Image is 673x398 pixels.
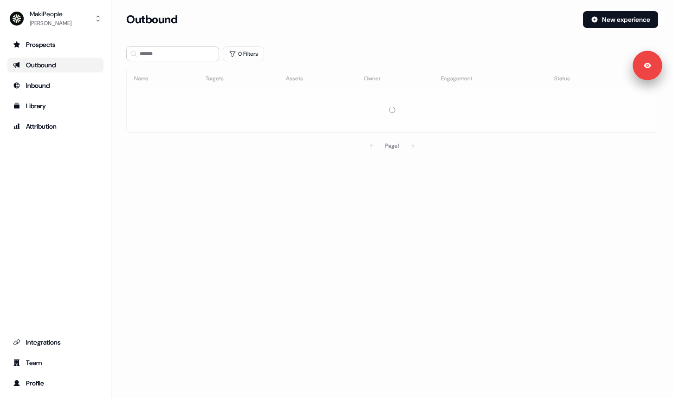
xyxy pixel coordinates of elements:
a: Go to templates [7,98,104,113]
div: Inbound [13,81,98,90]
button: 0 Filters [223,46,264,61]
a: Go to Inbound [7,78,104,93]
div: Integrations [13,338,98,347]
button: MakiPeople[PERSON_NAME] [7,7,104,30]
div: Attribution [13,122,98,131]
a: Go to outbound experience [7,58,104,72]
h3: Outbound [126,13,177,26]
div: Team [13,358,98,367]
a: Go to team [7,355,104,370]
div: Outbound [13,60,98,70]
a: Go to profile [7,376,104,391]
a: Go to attribution [7,119,104,134]
a: Go to integrations [7,335,104,350]
div: [PERSON_NAME] [30,19,71,28]
button: New experience [583,11,658,28]
a: Go to prospects [7,37,104,52]
div: Prospects [13,40,98,49]
div: Library [13,101,98,111]
div: MakiPeople [30,9,71,19]
div: Profile [13,378,98,388]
